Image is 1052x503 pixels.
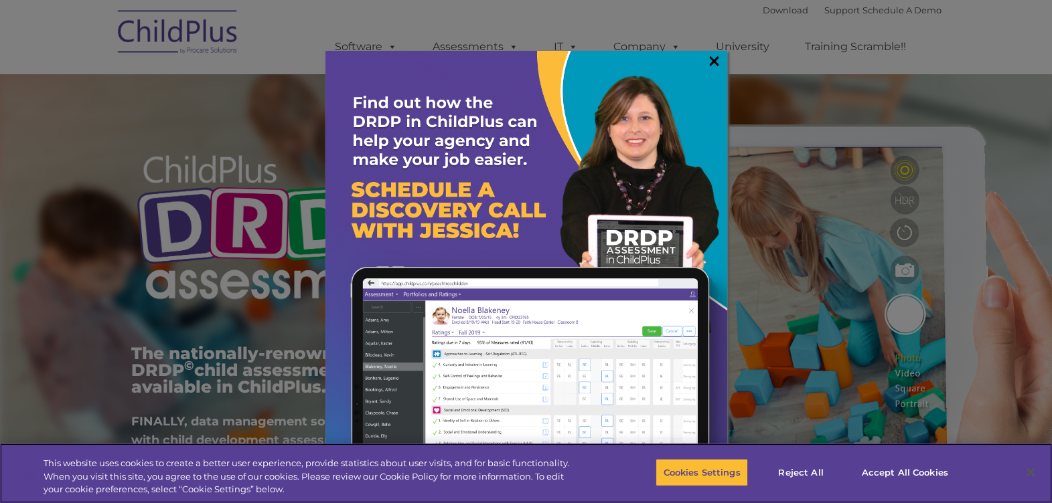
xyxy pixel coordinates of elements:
button: Cookies Settings [656,458,747,486]
button: Close [1016,458,1045,487]
button: Accept All Cookies [854,458,956,486]
a: × [706,54,722,68]
button: Reject All [759,458,843,486]
div: This website uses cookies to create a better user experience, provide statistics about user visit... [44,457,579,496]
